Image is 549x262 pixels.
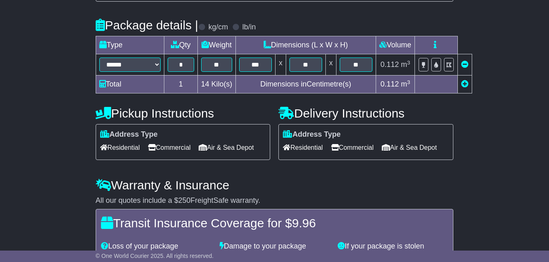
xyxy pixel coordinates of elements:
[381,80,399,88] span: 0.112
[242,23,256,32] label: lb/in
[401,80,410,88] span: m
[292,216,316,230] span: 9.96
[201,80,209,88] span: 14
[461,60,468,69] a: Remove this item
[376,36,415,54] td: Volume
[461,80,468,88] a: Add new item
[278,107,453,120] h4: Delivery Instructions
[407,79,410,85] sup: 3
[178,196,190,204] span: 250
[96,178,453,192] h4: Warranty & Insurance
[97,242,215,251] div: Loss of your package
[148,141,190,154] span: Commercial
[100,130,158,139] label: Address Type
[407,60,410,66] sup: 3
[283,141,323,154] span: Residential
[96,107,271,120] h4: Pickup Instructions
[382,141,437,154] span: Air & Sea Depot
[96,196,453,205] div: All our quotes include a $ FreightSafe warranty.
[100,141,140,154] span: Residential
[164,75,197,93] td: 1
[325,54,336,75] td: x
[283,130,341,139] label: Address Type
[275,54,286,75] td: x
[235,36,376,54] td: Dimensions (L x W x H)
[381,60,399,69] span: 0.112
[96,253,214,259] span: © One World Courier 2025. All rights reserved.
[101,216,448,230] h4: Transit Insurance Coverage for $
[208,23,228,32] label: kg/cm
[96,75,164,93] td: Total
[235,75,376,93] td: Dimensions in Centimetre(s)
[199,141,254,154] span: Air & Sea Depot
[164,36,197,54] td: Qty
[197,36,235,54] td: Weight
[334,242,452,251] div: If your package is stolen
[96,36,164,54] td: Type
[215,242,334,251] div: Damage to your package
[197,75,235,93] td: Kilo(s)
[96,18,198,32] h4: Package details |
[401,60,410,69] span: m
[331,141,374,154] span: Commercial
